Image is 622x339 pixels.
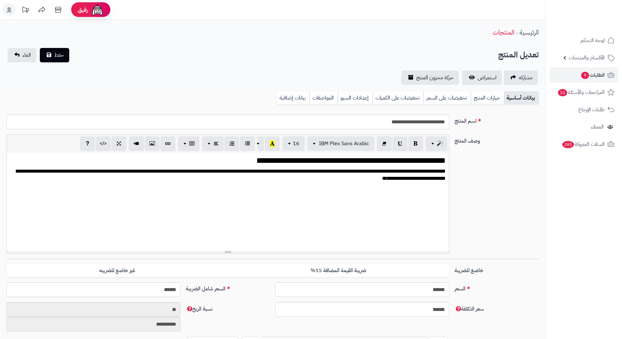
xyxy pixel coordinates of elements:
[8,48,36,62] a: الغاء
[519,74,533,82] span: مشاركه
[498,48,539,62] h2: تعديل المنتج
[17,3,34,18] a: تحديثات المنصة
[550,102,618,117] a: طلبات الإرجاع
[452,115,541,125] label: اسم المنتج
[293,140,299,147] span: 16
[452,134,541,145] label: وصف المنتج
[581,36,605,45] span: لوحة التحكم
[23,51,31,59] span: الغاء
[7,264,228,277] label: غير خاضع للضريبه
[550,85,618,100] a: المراجعات والأسئلة10
[569,53,605,62] span: الأقسام والمنتجات
[452,282,541,293] label: السعر
[478,74,497,82] span: استعراض
[462,70,502,85] a: استعراض
[452,264,541,274] label: خاضع للضريبة
[550,67,618,83] a: الطلبات9
[277,91,310,104] a: بيانات إضافية
[591,122,604,131] span: العملاء
[562,141,574,148] span: 285
[581,72,589,79] span: 9
[519,27,539,37] a: الرئيسية
[493,27,514,37] a: المنتجات
[338,91,373,104] a: إعدادات السيو
[319,140,369,147] span: IBM Plex Sans Arabic
[228,264,449,277] label: ضريبة القيمة المضافة 15%
[78,6,88,14] span: رفيق
[455,305,484,313] span: سعر التكلفة
[578,105,605,114] span: طلبات الإرجاع
[282,136,305,151] button: 16
[54,51,64,59] span: حفظ
[504,91,539,104] a: بيانات أساسية
[550,136,618,152] a: السلات المتروكة285
[550,33,618,48] a: لوحة التحكم
[562,140,605,149] span: السلات المتروكة
[91,3,104,16] img: ai-face.png
[416,74,454,82] span: حركة مخزون المنتج
[40,48,69,62] button: حفظ
[183,282,273,293] label: السعر شامل الضريبة
[186,305,213,313] span: نسبة الربح
[550,119,618,135] a: العملاء
[423,91,471,104] a: تخفيضات على السعر
[373,91,423,104] a: تخفيضات على الكميات
[310,91,338,104] a: المواصفات
[401,70,459,85] a: حركة مخزون المنتج
[581,70,605,80] span: الطلبات
[558,89,567,96] span: 10
[557,88,605,97] span: المراجعات والأسئلة
[504,70,538,85] a: مشاركه
[307,136,374,151] button: IBM Plex Sans Arabic
[471,91,504,104] a: خيارات المنتج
